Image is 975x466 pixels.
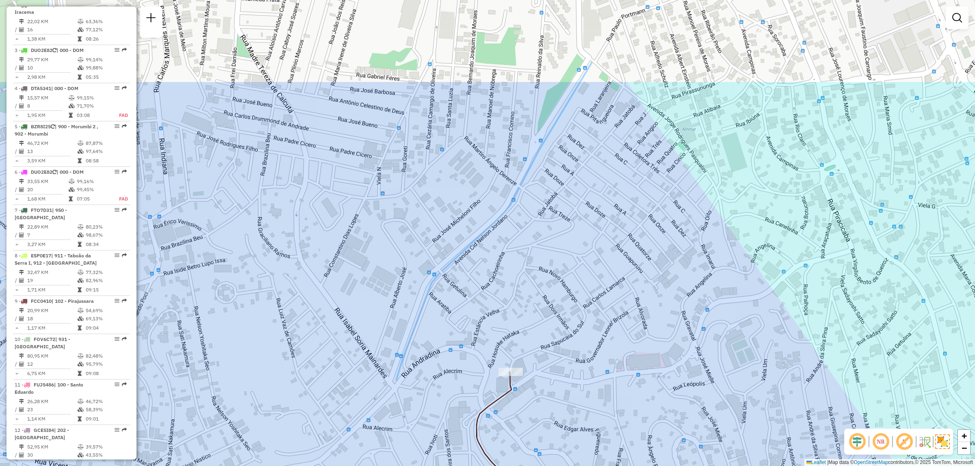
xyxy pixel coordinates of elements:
[115,124,119,129] em: Opções
[19,270,24,275] i: Distância Total
[962,431,967,441] span: +
[85,157,126,165] td: 08:58
[958,442,970,454] a: Zoom out
[78,287,82,292] i: Tempo total em rota
[15,26,19,34] td: /
[78,453,84,457] i: % de utilização da cubagem
[122,298,127,303] em: Rota exportada
[27,102,68,110] td: 8
[122,86,127,91] em: Rota exportada
[69,187,75,192] i: % de utilização da cubagem
[85,451,126,459] td: 43,55%
[85,276,126,285] td: 82,96%
[78,354,84,358] i: % de utilização do peso
[115,427,119,432] em: Opções
[27,177,68,186] td: 33,55 KM
[85,73,126,81] td: 05:35
[19,407,24,412] i: Total de Atividades
[15,186,19,194] td: /
[27,324,77,332] td: 1,17 KM
[19,444,24,449] i: Distância Total
[19,95,24,100] i: Distância Total
[76,94,110,102] td: 99,15%
[27,139,77,147] td: 46,72 KM
[15,102,19,110] td: /
[78,158,82,163] i: Tempo total em rota
[143,10,159,28] a: Nova sessão e pesquisa
[85,139,126,147] td: 87,87%
[19,399,24,404] i: Distância Total
[85,369,126,378] td: 09:08
[78,233,84,237] i: % de utilização da cubagem
[895,432,914,451] span: Exibir rótulo
[19,179,24,184] i: Distância Total
[27,94,68,102] td: 15,57 KM
[918,435,931,448] img: Fluxo de ruas
[78,278,84,283] i: % de utilização da cubagem
[110,195,128,203] td: FAD
[69,179,75,184] i: % de utilização do peso
[85,324,126,332] td: 09:04
[827,460,828,465] span: |
[51,85,78,91] span: | 000 - DOM
[115,382,119,387] em: Opções
[76,177,110,186] td: 99,16%
[15,240,19,248] td: =
[19,187,24,192] i: Total de Atividades
[19,104,24,108] i: Total de Atividades
[958,430,970,442] a: Zoom in
[847,432,867,451] span: Ocultar deslocamento
[115,47,119,52] em: Opções
[115,337,119,341] em: Opções
[31,252,51,259] span: ESP0E17
[19,149,24,154] i: Total de Atividades
[31,47,52,53] span: DUO2E82
[78,362,84,367] i: % de utilização da cubagem
[34,427,54,433] span: GCE5I84
[85,240,126,248] td: 08:34
[52,48,56,53] i: Veículo já utilizado nesta sessão
[27,73,77,81] td: 2,98 KM
[15,169,84,175] span: 6 -
[15,207,67,220] span: | 950 - [GEOGRAPHIC_DATA]
[15,360,19,368] td: /
[122,382,127,387] em: Rota exportada
[19,65,24,70] i: Total de Atividades
[27,369,77,378] td: 6,75 KM
[804,459,975,466] div: Map data © contributors,© 2025 TomTom, Microsoft
[15,382,83,395] span: | 100 - Santo Eduardo
[78,326,82,330] i: Tempo total em rota
[15,324,19,332] td: =
[85,231,126,239] td: 98,67%
[85,56,126,64] td: 99,14%
[27,406,77,414] td: 23
[69,113,73,118] i: Tempo total em rota
[27,56,77,64] td: 29,77 KM
[78,308,84,313] i: % de utilização do peso
[78,399,84,404] i: % de utilização do peso
[78,224,84,229] i: % de utilização do peso
[85,64,126,72] td: 99,88%
[85,443,126,451] td: 39,57%
[31,207,52,213] span: FTO7D31
[34,336,55,342] span: FOV6C72
[34,382,54,388] span: FUJ5486
[949,10,965,26] a: Exibir filtros
[110,111,128,119] td: FAD
[56,47,84,53] span: | 000 - DOM
[78,407,84,412] i: % de utilização da cubagem
[78,242,82,247] i: Tempo total em rota
[19,57,24,62] i: Distância Total
[27,276,77,285] td: 19
[85,352,126,360] td: 82,48%
[15,415,19,423] td: =
[15,336,70,349] span: 10 -
[15,286,19,294] td: =
[85,35,126,43] td: 08:26
[85,268,126,276] td: 77,32%
[31,169,52,175] span: DUO2E82
[15,47,84,53] span: 3 -
[15,2,85,15] span: 2 -
[122,124,127,129] em: Rota exportada
[115,298,119,303] em: Opções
